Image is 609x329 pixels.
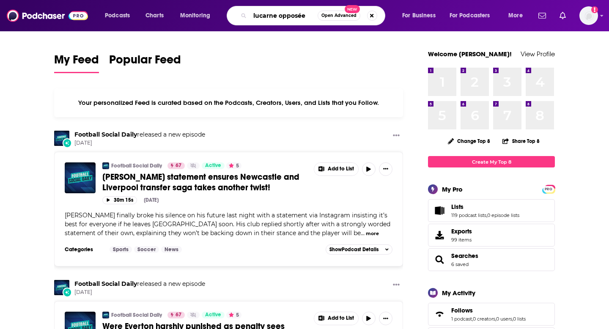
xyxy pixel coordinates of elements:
span: 67 [176,311,181,319]
div: [DATE] [144,197,159,203]
span: ... [361,229,365,237]
img: User Profile [579,6,598,25]
a: View Profile [521,50,555,58]
span: Charts [145,10,164,22]
span: For Business [402,10,436,22]
span: Exports [451,228,472,235]
a: [PERSON_NAME] statement ensures Newcastle and Liverpool transfer saga takes another twist! [102,172,308,193]
div: Search podcasts, credits, & more... [235,6,393,25]
div: New Episode [63,138,72,148]
button: Show More Button [379,312,392,325]
button: 5 [226,312,241,318]
img: Podchaser - Follow, Share and Rate Podcasts [7,8,88,24]
a: Searches [431,254,448,266]
a: Charts [140,9,169,22]
a: Active [202,162,225,169]
svg: Add a profile image [591,6,598,13]
a: News [161,246,182,253]
span: Follows [428,303,555,326]
a: Show notifications dropdown [556,8,569,23]
span: My Feed [54,52,99,72]
span: Exports [431,229,448,241]
button: Change Top 8 [443,136,495,146]
a: Soccer [134,246,159,253]
img: Isak statement ensures Newcastle and Liverpool transfer saga takes another twist! [65,162,96,193]
button: Show profile menu [579,6,598,25]
button: more [366,230,379,237]
span: Lists [451,203,464,211]
a: Exports [428,224,555,247]
span: Podcasts [105,10,130,22]
a: 119 podcast lists [451,212,486,218]
a: Welcome [PERSON_NAME]! [428,50,512,58]
a: 6 saved [451,261,469,267]
img: Football Social Daily [102,162,109,169]
a: Create My Top 8 [428,156,555,167]
h3: released a new episode [74,131,205,139]
img: Football Social Daily [102,312,109,318]
span: Add to List [328,166,354,172]
a: 0 users [496,316,512,322]
span: [DATE] [74,140,205,147]
a: My Feed [54,52,99,73]
button: Show More Button [390,280,403,291]
button: open menu [396,9,446,22]
span: More [508,10,523,22]
span: Follows [451,307,473,314]
h3: released a new episode [74,280,205,288]
button: 5 [226,162,241,169]
span: Active [205,311,221,319]
button: Show More Button [314,163,358,175]
span: 99 items [451,237,472,243]
img: Football Social Daily [54,131,69,146]
span: 67 [176,162,181,170]
button: open menu [502,9,533,22]
a: PRO [543,186,554,192]
a: Follows [451,307,526,314]
button: Show More Button [379,162,392,176]
a: 67 [167,162,185,169]
span: Add to List [328,315,354,321]
div: New Episode [63,288,72,297]
a: 0 creators [473,316,495,322]
button: open menu [174,9,221,22]
span: Show Podcast Details [329,247,379,252]
div: My Pro [442,185,463,193]
div: Your personalized Feed is curated based on the Podcasts, Creators, Users, and Lists that you Follow. [54,88,403,117]
a: Football Social Daily [74,280,137,288]
div: My Activity [442,289,475,297]
h3: Categories [65,246,103,253]
a: Lists [451,203,519,211]
span: Monitoring [180,10,210,22]
span: , [486,212,487,218]
a: Sports [110,246,132,253]
a: Show notifications dropdown [535,8,549,23]
span: New [345,5,360,13]
button: open menu [444,9,502,22]
span: , [512,316,513,322]
a: Searches [451,252,478,260]
span: [DATE] [74,289,205,296]
button: 30m 15s [102,196,137,204]
a: Active [202,312,225,318]
span: [PERSON_NAME] statement ensures Newcastle and Liverpool transfer saga takes another twist! [102,172,299,193]
span: Searches [428,248,555,271]
button: open menu [99,9,141,22]
span: [PERSON_NAME] finally broke his silence on his future last night with a statement via Instagram i... [65,211,390,237]
button: ShowPodcast Details [326,244,392,255]
button: Show More Button [314,312,358,325]
span: , [495,316,496,322]
span: Popular Feed [109,52,181,72]
img: Football Social Daily [54,280,69,295]
span: Active [205,162,221,170]
a: Lists [431,205,448,217]
button: Show More Button [390,131,403,141]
